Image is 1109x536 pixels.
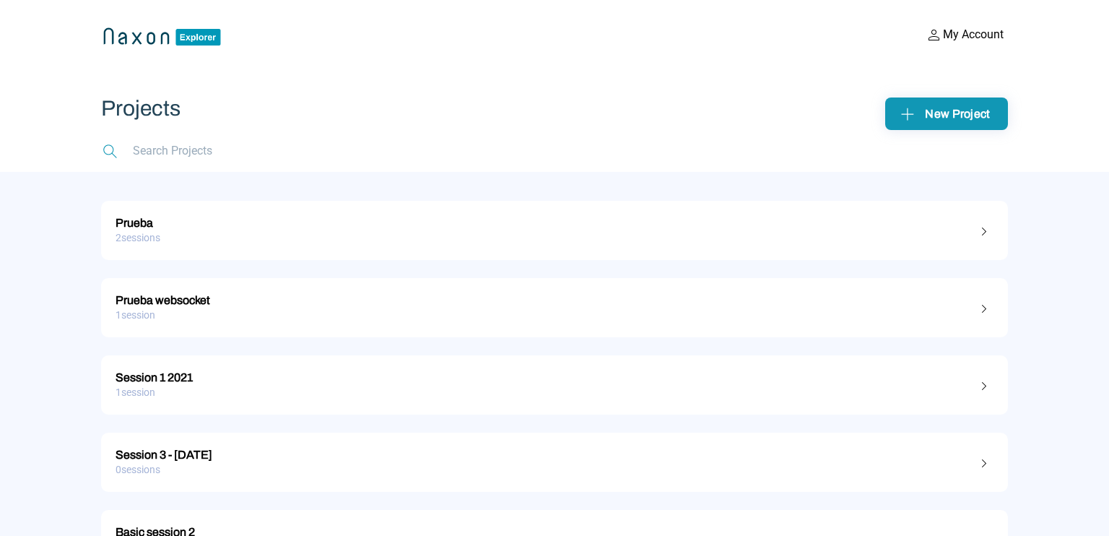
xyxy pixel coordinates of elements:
button: New Project [885,98,1008,130]
div: Session 1 2021 [116,366,993,385]
div: 0 sessions [116,459,993,481]
img: magnifying_glass.png [101,142,120,160]
a: Prueba2sessions [101,201,1008,260]
button: My Account [921,25,1008,44]
div: 2 sessions [116,227,993,249]
a: Session 1 20211session [101,355,1008,415]
a: Session 3 - [DATE]0sessions [101,433,1008,492]
div: Projects [101,98,554,120]
div: Prueba [116,212,993,230]
input: Search Projects [131,142,266,160]
img: right_angle.png [976,454,993,472]
div: 1 session [116,381,993,404]
img: right_angle.png [976,222,993,240]
div: New Project [897,103,996,125]
img: plus_sign.png [897,103,919,125]
div: Session 3 - [DATE] [116,444,993,462]
div: 1 session [116,304,993,327]
img: right_angle.png [976,377,993,394]
a: Prueba websocket1session [101,278,1008,337]
img: account.png [926,26,943,43]
div: Prueba websocket [116,289,993,308]
img: naxon_small_logo_2.png [101,25,223,47]
img: right_angle.png [976,300,993,317]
